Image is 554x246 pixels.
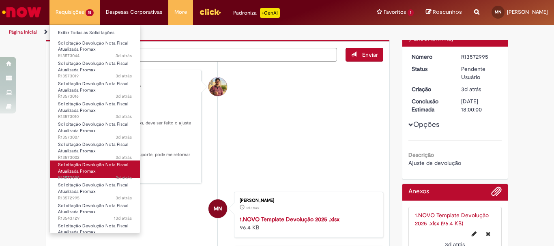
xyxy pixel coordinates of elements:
[461,65,499,81] div: Pendente Usuário
[58,40,128,53] span: Solicitação Devolução Nota Fiscal Atualizada Promax
[362,51,378,58] span: Enviar
[208,199,227,218] div: Marcelino Melo Lima Neto
[116,154,132,160] span: 3d atrás
[50,120,140,137] a: Aberto R13573007 : Solicitação Devolução Nota Fiscal Atualizada Promax
[50,100,140,117] a: Aberto R13573010 : Solicitação Devolução Nota Fiscal Atualizada Promax
[116,175,132,181] span: 3d atrás
[56,8,84,16] span: Requisições
[9,29,37,35] a: Página inicial
[467,227,481,240] button: Editar nome de arquivo 1.NOVO Template Devolução 2025 .xlsx
[246,205,259,210] span: 3d atrás
[199,6,221,18] img: click_logo_yellow_360x200.png
[58,175,132,181] span: R13572999
[58,113,132,120] span: R13573010
[461,53,499,61] div: R13572995
[246,205,259,210] time: 27/09/2025 12:38:01
[260,8,280,18] p: +GenAi
[58,93,132,100] span: R13573016
[116,73,132,79] span: 3d atrás
[58,162,128,174] span: Solicitação Devolução Nota Fiscal Atualizada Promax
[116,154,132,160] time: 27/09/2025 12:40:56
[106,8,162,16] span: Despesas Corporativas
[116,134,132,140] time: 27/09/2025 12:41:59
[58,154,132,161] span: R13573002
[52,48,337,62] textarea: Digite sua mensagem aqui...
[114,215,132,221] span: 13d atrás
[50,28,140,37] a: Exibir Todas as Solicitações
[49,24,140,233] ul: Requisições
[114,215,132,221] time: 17/09/2025 13:51:25
[491,186,502,201] button: Adicionar anexos
[58,81,128,93] span: Solicitação Devolução Nota Fiscal Atualizada Promax
[415,212,489,227] a: 1.NOVO Template Devolução 2025 .xlsx (96.4 KB)
[240,215,375,231] div: 96.4 KB
[86,9,94,16] span: 15
[116,113,132,120] time: 27/09/2025 12:44:34
[58,141,128,154] span: Solicitação Devolução Nota Fiscal Atualizada Promax
[50,160,140,178] a: Aberto R13572999 : Solicitação Devolução Nota Fiscal Atualizada Promax
[406,85,455,93] dt: Criação
[1,4,43,20] img: ServiceNow
[240,216,339,223] a: 1.NOVO Template Devolução 2025 .xlsx
[58,60,128,73] span: Solicitação Devolução Nota Fiscal Atualizada Promax
[6,25,363,40] ul: Trilhas de página
[481,227,495,240] button: Excluir 1.NOVO Template Devolução 2025 .xlsx
[50,222,140,239] a: Aberto R13543717 : Solicitação Devolução Nota Fiscal Atualizada Promax
[174,8,187,16] span: More
[116,53,132,59] span: 3d atrás
[58,121,128,134] span: Solicitação Devolução Nota Fiscal Atualizada Promax
[58,101,128,113] span: Solicitação Devolução Nota Fiscal Atualizada Promax
[116,93,132,99] time: 27/09/2025 12:49:38
[58,134,132,141] span: R13573007
[408,188,429,195] h2: Anexos
[495,9,501,15] span: MN
[58,73,132,79] span: R13573019
[116,195,132,201] time: 27/09/2025 12:38:05
[50,59,140,77] a: Aberto R13573019 : Solicitação Devolução Nota Fiscal Atualizada Promax
[116,113,132,120] span: 3d atrás
[461,85,499,93] div: 27/09/2025 12:38:05
[50,181,140,198] a: Aberto R13572995 : Solicitação Devolução Nota Fiscal Atualizada Promax
[50,79,140,97] a: Aberto R13573016 : Solicitação Devolução Nota Fiscal Atualizada Promax
[384,8,406,16] span: Favoritos
[116,195,132,201] span: 3d atrás
[214,199,222,218] span: MN
[116,73,132,79] time: 27/09/2025 12:52:57
[58,215,132,222] span: R13543729
[406,65,455,73] dt: Status
[233,8,280,18] div: Padroniza
[461,86,481,93] time: 27/09/2025 12:38:05
[50,39,140,56] a: Aberto R13573044 : Solicitação Devolução Nota Fiscal Atualizada Promax
[58,53,132,59] span: R13573044
[58,195,132,201] span: R13572995
[406,53,455,61] dt: Número
[408,9,414,16] span: 1
[461,86,481,93] span: 3d atrás
[346,48,383,62] button: Enviar
[461,97,499,113] div: [DATE] 18:00:00
[50,140,140,158] a: Aberto R13573002 : Solicitação Devolução Nota Fiscal Atualizada Promax
[408,151,434,158] b: Descrição
[50,201,140,219] a: Aberto R13543729 : Solicitação Devolução Nota Fiscal Atualizada Promax
[58,182,128,195] span: Solicitação Devolução Nota Fiscal Atualizada Promax
[58,223,128,235] span: Solicitação Devolução Nota Fiscal Atualizada Promax
[408,159,461,167] span: Ajuste de devolução
[507,9,548,15] span: [PERSON_NAME]
[116,53,132,59] time: 27/09/2025 13:08:28
[58,203,128,215] span: Solicitação Devolução Nota Fiscal Atualizada Promax
[406,97,455,113] dt: Conclusão Estimada
[208,77,227,96] div: Vitor Jeremias Da Silva
[433,8,462,16] span: Rascunhos
[116,134,132,140] span: 3d atrás
[240,198,375,203] div: [PERSON_NAME]
[116,175,132,181] time: 27/09/2025 12:39:10
[116,93,132,99] span: 3d atrás
[426,9,462,16] a: Rascunhos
